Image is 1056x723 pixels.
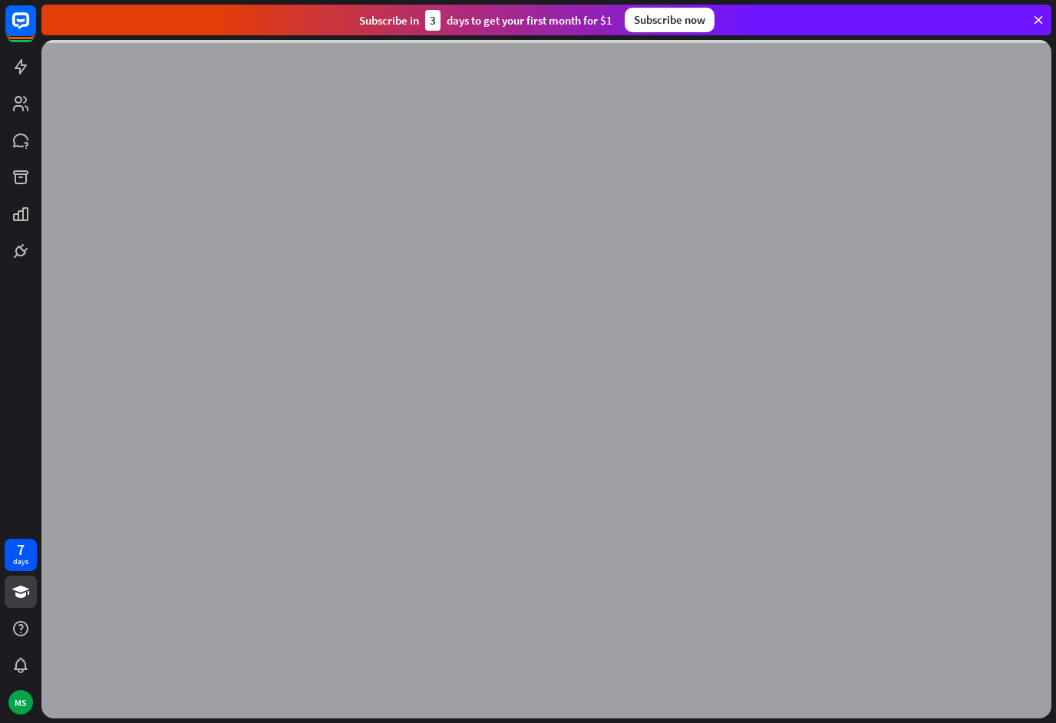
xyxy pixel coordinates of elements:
div: Subscribe in days to get your first month for $1 [359,10,612,31]
div: MS [8,690,33,715]
div: days [13,556,28,567]
div: Subscribe now [625,8,714,32]
div: 3 [425,10,441,31]
div: 7 [17,543,25,556]
a: 7 days [5,539,37,571]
